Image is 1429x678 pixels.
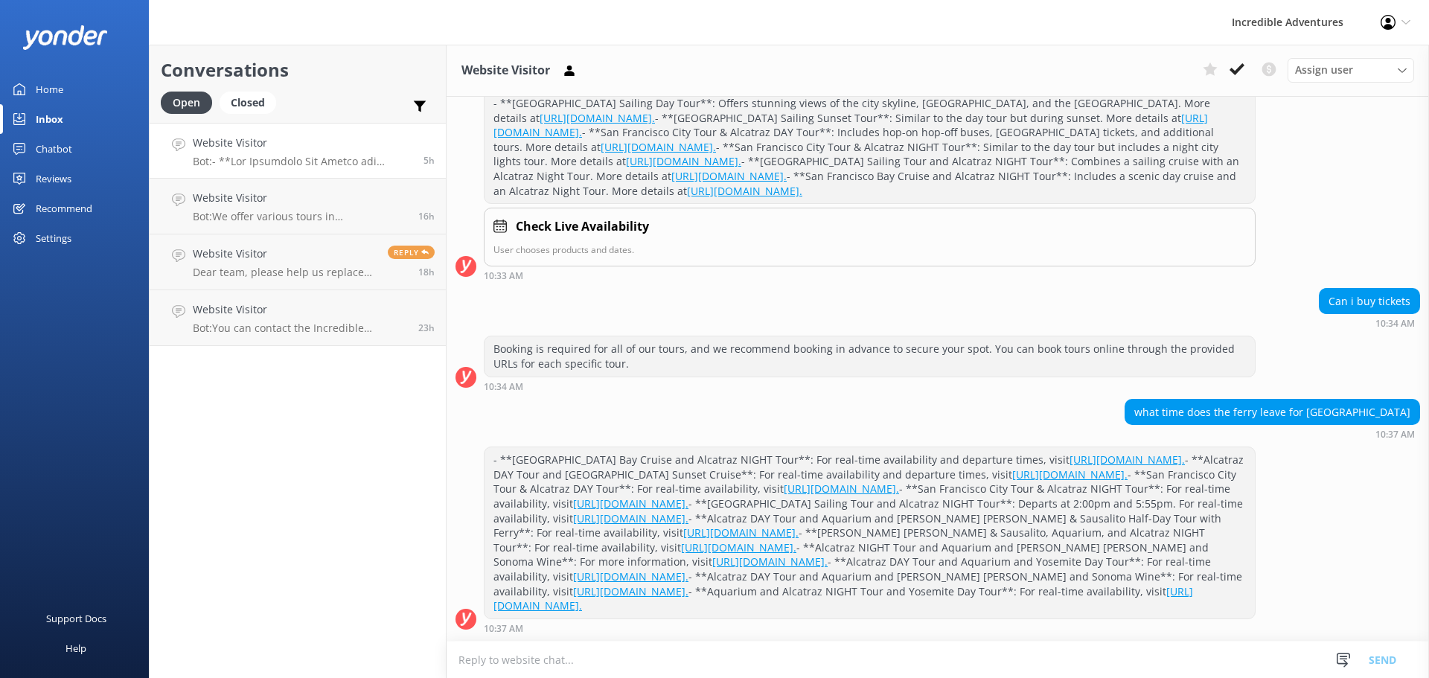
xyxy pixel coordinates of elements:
[418,210,435,223] span: Sep 28 2025 10:29pm (UTC -07:00) America/Los_Angeles
[36,194,92,223] div: Recommend
[784,482,899,496] a: [URL][DOMAIN_NAME].
[461,61,550,80] h3: Website Visitor
[484,270,1256,281] div: Sep 29 2025 09:33am (UTC -07:00) America/Los_Angeles
[493,584,1193,613] a: [URL][DOMAIN_NAME].
[573,569,688,583] a: [URL][DOMAIN_NAME].
[484,383,523,391] strong: 10:34 AM
[193,135,412,151] h4: Website Visitor
[573,511,688,525] a: [URL][DOMAIN_NAME].
[161,94,220,110] a: Open
[36,164,71,194] div: Reviews
[626,154,741,168] a: [URL][DOMAIN_NAME].
[193,301,407,318] h4: Website Visitor
[1288,58,1414,82] div: Assign User
[687,184,802,198] a: [URL][DOMAIN_NAME].
[485,447,1255,618] div: - **[GEOGRAPHIC_DATA] Bay Cruise and Alcatraz NIGHT Tour**: For real-time availability and depart...
[388,246,435,259] span: Reply
[150,179,446,234] a: Website VisitorBot:We offer various tours in [GEOGRAPHIC_DATA]! Check out all our Yosemite Tours ...
[1319,318,1420,328] div: Sep 29 2025 09:34am (UTC -07:00) America/Los_Angeles
[540,111,655,125] a: [URL][DOMAIN_NAME].
[1012,467,1128,482] a: [URL][DOMAIN_NAME].
[493,243,1246,257] p: User chooses products and dates.
[150,290,446,346] a: Website VisitorBot:You can contact the Incredible Adventures team at [PHONE_NUMBER], or by emaili...
[161,56,435,84] h2: Conversations
[193,246,377,262] h4: Website Visitor
[22,25,108,50] img: yonder-white-logo.png
[193,190,407,206] h4: Website Visitor
[1320,289,1419,314] div: Can i buy tickets
[573,584,688,598] a: [URL][DOMAIN_NAME].
[36,223,71,253] div: Settings
[1070,452,1185,467] a: [URL][DOMAIN_NAME].
[671,169,787,183] a: [URL][DOMAIN_NAME].
[65,633,86,663] div: Help
[712,554,828,569] a: [URL][DOMAIN_NAME].
[601,140,716,154] a: [URL][DOMAIN_NAME].
[193,322,407,335] p: Bot: You can contact the Incredible Adventures team at [PHONE_NUMBER], or by emailing [EMAIL_ADDR...
[1295,62,1353,78] span: Assign user
[220,92,276,114] div: Closed
[484,381,1256,391] div: Sep 29 2025 09:34am (UTC -07:00) America/Los_Angeles
[485,91,1255,203] div: - **[GEOGRAPHIC_DATA] Sailing Day Tour**: Offers stunning views of the city skyline, [GEOGRAPHIC_...
[484,624,523,633] strong: 10:37 AM
[193,155,412,168] p: Bot: - **Lor Ipsumdolo Sit Ametco adi Elitsedd EIUSM Temp**: Inc utla-etdo magnaaliquae adm venia...
[36,104,63,134] div: Inbox
[423,154,435,167] span: Sep 29 2025 09:37am (UTC -07:00) America/Los_Angeles
[193,266,377,279] p: Dear team, please help us replace this guest to 9/30 Yosemite Day Tour . thanks!
[573,496,688,511] a: [URL][DOMAIN_NAME].
[1375,430,1415,439] strong: 10:37 AM
[193,210,407,223] p: Bot: We offer various tours in [GEOGRAPHIC_DATA]! Check out all our Yosemite Tours at [URL][DOMAI...
[150,234,446,290] a: Website VisitorDear team, please help us replace this guest to 9/30 Yosemite Day Tour . thanks!Re...
[484,272,523,281] strong: 10:33 AM
[220,94,284,110] a: Closed
[484,623,1256,633] div: Sep 29 2025 09:37am (UTC -07:00) America/Los_Angeles
[1125,400,1419,425] div: what time does the ferry leave for [GEOGRAPHIC_DATA]
[161,92,212,114] div: Open
[36,74,63,104] div: Home
[493,111,1208,140] a: [URL][DOMAIN_NAME].
[1375,319,1415,328] strong: 10:34 AM
[485,336,1255,376] div: Booking is required for all of our tours, and we recommend booking in advance to secure your spot...
[516,217,649,237] h4: Check Live Availability
[418,266,435,278] span: Sep 28 2025 08:22pm (UTC -07:00) America/Los_Angeles
[36,134,72,164] div: Chatbot
[418,322,435,334] span: Sep 28 2025 03:41pm (UTC -07:00) America/Los_Angeles
[683,525,799,540] a: [URL][DOMAIN_NAME].
[681,540,796,554] a: [URL][DOMAIN_NAME].
[150,123,446,179] a: Website VisitorBot:- **Lor Ipsumdolo Sit Ametco adi Elitsedd EIUSM Temp**: Inc utla-etdo magnaali...
[1125,429,1420,439] div: Sep 29 2025 09:37am (UTC -07:00) America/Los_Angeles
[46,604,106,633] div: Support Docs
